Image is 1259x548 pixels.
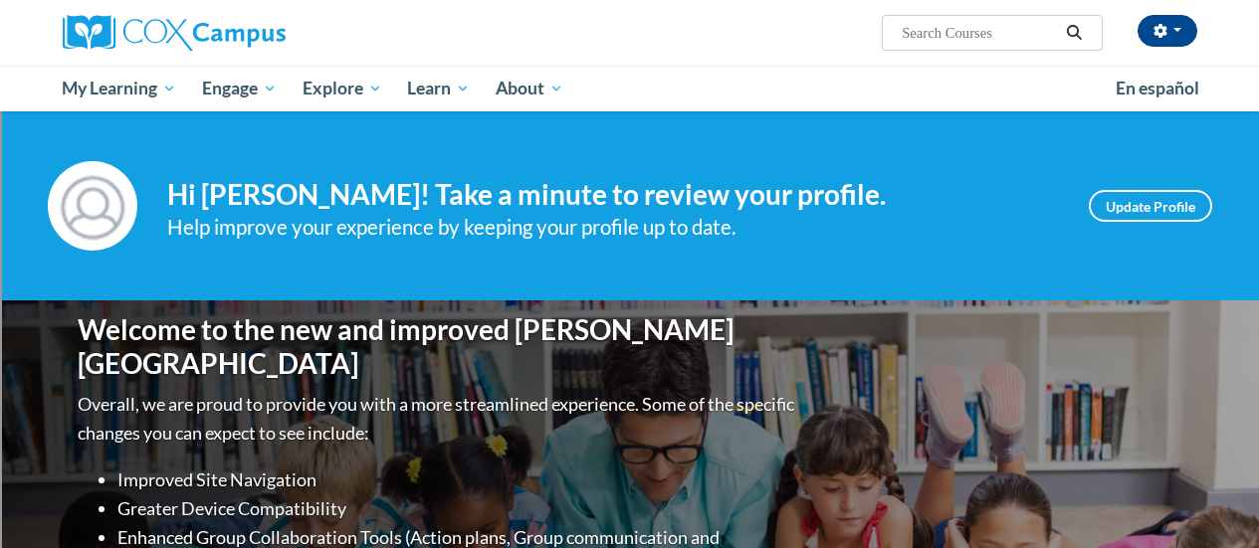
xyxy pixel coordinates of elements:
a: Engage [189,66,290,111]
a: Learn [394,66,483,111]
button: Account Settings [1138,15,1197,47]
span: En español [1116,78,1199,98]
span: Explore [303,77,382,100]
iframe: Button to launch messaging window [1179,468,1243,532]
a: Explore [290,66,395,111]
button: Search [1059,21,1089,45]
div: Main menu [48,66,1212,111]
a: About [483,66,576,111]
span: Learn [407,77,470,100]
a: My Learning [50,66,190,111]
input: Search Courses [900,21,1059,45]
a: En español [1103,68,1212,109]
img: Cox Campus [63,15,286,51]
span: My Learning [62,77,176,100]
span: About [496,77,563,100]
a: Cox Campus [63,15,421,51]
span: Engage [202,77,277,100]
